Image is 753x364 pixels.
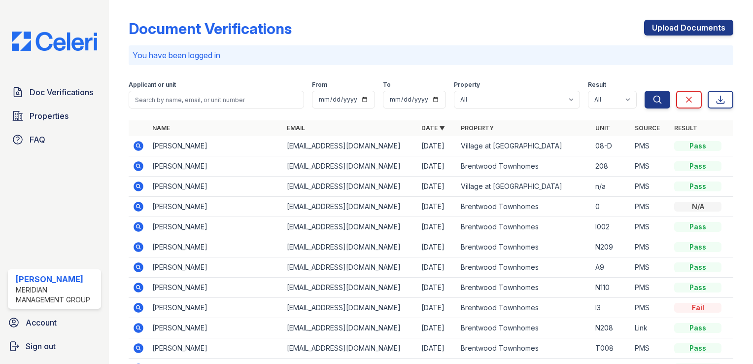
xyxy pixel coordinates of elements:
td: [PERSON_NAME] [148,217,283,237]
span: Account [26,317,57,328]
label: Property [454,81,480,89]
div: Pass [674,323,721,333]
td: PMS [631,197,670,217]
p: You have been logged in [133,49,729,61]
a: Unit [595,124,610,132]
td: [EMAIL_ADDRESS][DOMAIN_NAME] [283,278,417,298]
div: Pass [674,242,721,252]
td: [EMAIL_ADDRESS][DOMAIN_NAME] [283,136,417,156]
a: Property [461,124,494,132]
td: [DATE] [417,136,457,156]
span: Properties [30,110,68,122]
td: PMS [631,338,670,359]
td: [EMAIL_ADDRESS][DOMAIN_NAME] [283,217,417,237]
div: Pass [674,262,721,272]
td: Brentwood Townhomes [457,298,591,318]
td: N110 [591,278,631,298]
td: 208 [591,156,631,177]
td: 08-D [591,136,631,156]
td: [PERSON_NAME] [148,156,283,177]
td: PMS [631,217,670,237]
td: [DATE] [417,156,457,177]
td: [PERSON_NAME] [148,318,283,338]
a: Date ▼ [421,124,445,132]
td: [DATE] [417,237,457,257]
div: [PERSON_NAME] [16,273,97,285]
td: [PERSON_NAME] [148,298,283,318]
td: PMS [631,136,670,156]
td: [DATE] [417,197,457,217]
td: [EMAIL_ADDRESS][DOMAIN_NAME] [283,318,417,338]
label: From [312,81,327,89]
span: FAQ [30,134,45,146]
a: Upload Documents [644,20,733,36]
div: N/A [674,202,721,212]
td: Link [631,318,670,338]
div: Pass [674,182,721,191]
td: [EMAIL_ADDRESS][DOMAIN_NAME] [283,197,417,217]
td: n/a [591,177,631,197]
div: Pass [674,222,721,232]
td: [PERSON_NAME] [148,197,283,217]
td: A9 [591,257,631,278]
td: PMS [631,156,670,177]
span: Sign out [26,340,56,352]
td: [DATE] [417,338,457,359]
a: Account [4,313,105,332]
div: Pass [674,161,721,171]
td: [DATE] [417,318,457,338]
img: CE_Logo_Blue-a8612792a0a2168367f1c8372b55b34899dd931a85d93a1a3d3e32e68fde9ad4.png [4,32,105,51]
span: Doc Verifications [30,86,93,98]
td: [EMAIL_ADDRESS][DOMAIN_NAME] [283,177,417,197]
td: Brentwood Townhomes [457,338,591,359]
a: Sign out [4,336,105,356]
td: [DATE] [417,177,457,197]
td: Brentwood Townhomes [457,217,591,237]
td: PMS [631,298,670,318]
td: Brentwood Townhomes [457,197,591,217]
td: PMS [631,257,670,278]
a: Doc Verifications [8,82,101,102]
td: I002 [591,217,631,237]
td: N209 [591,237,631,257]
td: [DATE] [417,217,457,237]
td: Brentwood Townhomes [457,237,591,257]
label: Applicant or unit [129,81,176,89]
td: [PERSON_NAME] [148,177,283,197]
div: Document Verifications [129,20,292,37]
td: [PERSON_NAME] [148,136,283,156]
td: [PERSON_NAME] [148,257,283,278]
td: 0 [591,197,631,217]
div: Pass [674,343,721,353]
a: FAQ [8,130,101,149]
td: [EMAIL_ADDRESS][DOMAIN_NAME] [283,156,417,177]
td: T008 [591,338,631,359]
td: PMS [631,237,670,257]
td: [PERSON_NAME] [148,278,283,298]
td: Village at [GEOGRAPHIC_DATA] [457,136,591,156]
a: Result [674,124,697,132]
td: [EMAIL_ADDRESS][DOMAIN_NAME] [283,338,417,359]
td: [EMAIL_ADDRESS][DOMAIN_NAME] [283,257,417,278]
label: Result [588,81,606,89]
td: [PERSON_NAME] [148,237,283,257]
td: I3 [591,298,631,318]
td: [EMAIL_ADDRESS][DOMAIN_NAME] [283,237,417,257]
a: Source [635,124,660,132]
a: Properties [8,106,101,126]
div: Meridian Management Group [16,285,97,305]
td: Village at [GEOGRAPHIC_DATA] [457,177,591,197]
td: PMS [631,177,670,197]
td: Brentwood Townhomes [457,257,591,278]
div: Fail [674,303,721,313]
a: Email [287,124,305,132]
div: Pass [674,283,721,292]
td: Brentwood Townhomes [457,278,591,298]
div: Pass [674,141,721,151]
td: N208 [591,318,631,338]
td: [DATE] [417,298,457,318]
td: Brentwood Townhomes [457,318,591,338]
td: PMS [631,278,670,298]
td: [DATE] [417,278,457,298]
